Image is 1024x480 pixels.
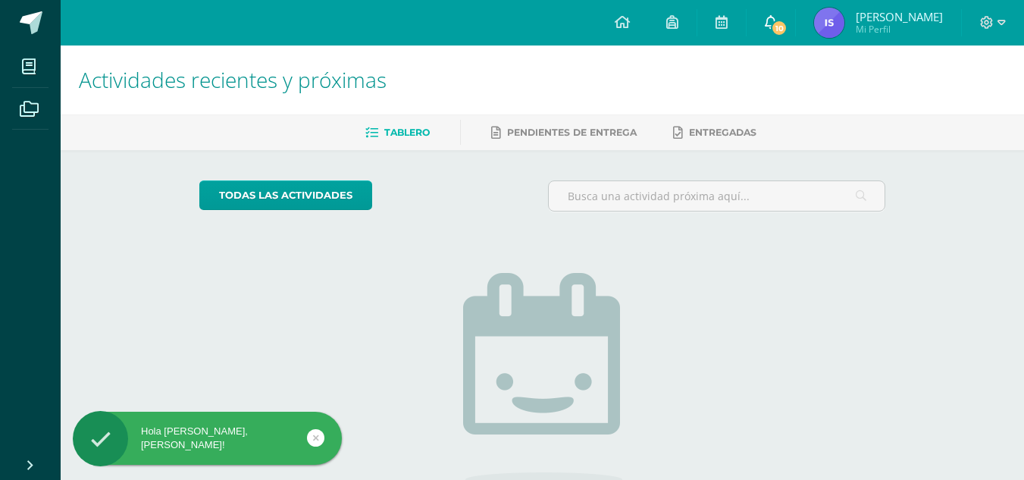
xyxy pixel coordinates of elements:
[814,8,844,38] img: f3cf3e2b4df8c6213b9a733a07e1c80b.png
[673,121,756,145] a: Entregadas
[73,425,342,452] div: Hola [PERSON_NAME], [PERSON_NAME]!
[491,121,637,145] a: Pendientes de entrega
[856,23,943,36] span: Mi Perfil
[79,65,387,94] span: Actividades recientes y próximas
[856,9,943,24] span: [PERSON_NAME]
[689,127,756,138] span: Entregadas
[549,181,885,211] input: Busca una actividad próxima aquí...
[507,127,637,138] span: Pendientes de entrega
[771,20,788,36] span: 10
[199,180,372,210] a: todas las Actividades
[384,127,430,138] span: Tablero
[365,121,430,145] a: Tablero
